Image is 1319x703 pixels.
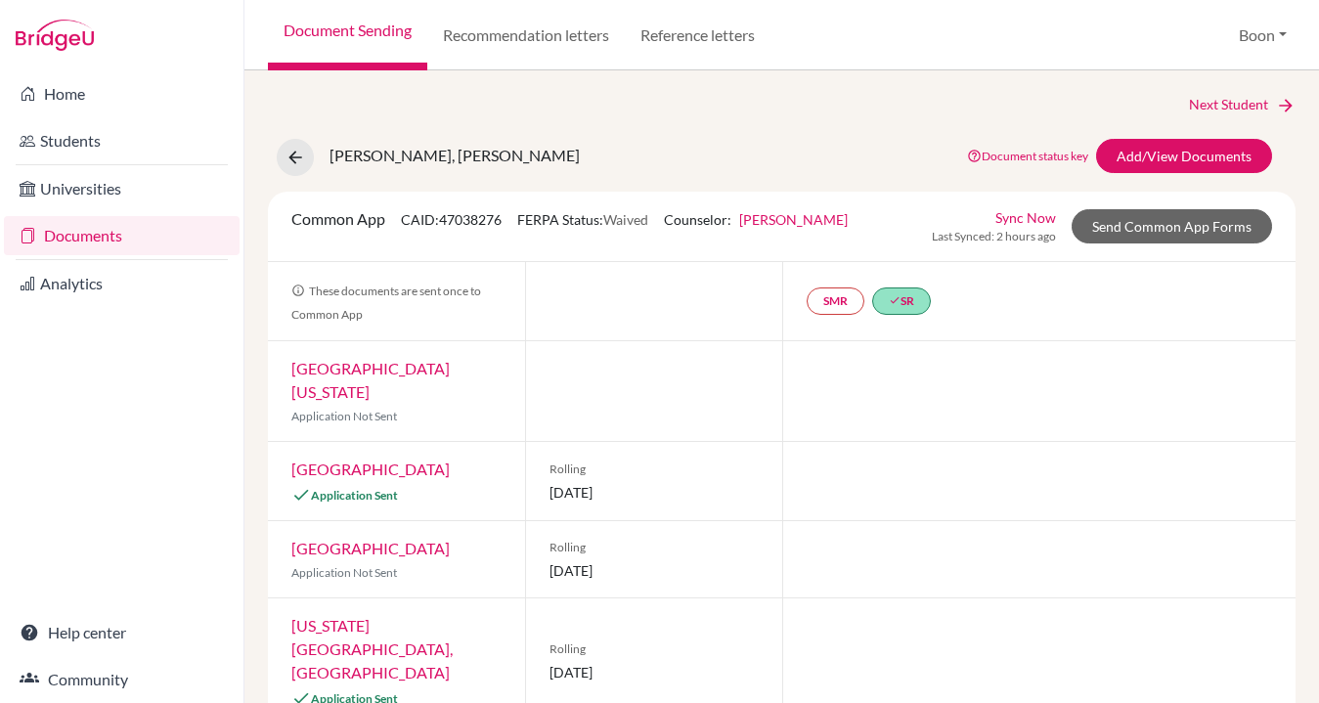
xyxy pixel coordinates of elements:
span: Application Not Sent [291,409,397,423]
a: [GEOGRAPHIC_DATA] [291,539,450,557]
button: Boon [1230,17,1296,54]
a: [GEOGRAPHIC_DATA][US_STATE] [291,359,450,401]
a: Universities [4,169,240,208]
span: Application Sent [311,488,398,503]
span: Counselor: [664,211,848,228]
a: [PERSON_NAME] [739,211,848,228]
a: [GEOGRAPHIC_DATA] [291,460,450,478]
span: Last Synced: 2 hours ago [932,228,1056,245]
span: These documents are sent once to Common App [291,284,481,322]
a: Documents [4,216,240,255]
img: Bridge-U [16,20,94,51]
span: [DATE] [550,482,759,503]
span: Application Not Sent [291,565,397,580]
i: done [889,294,901,306]
a: Next Student [1189,94,1296,115]
span: Rolling [550,461,759,478]
span: Rolling [550,539,759,556]
span: CAID: 47038276 [401,211,502,228]
a: Send Common App Forms [1072,209,1272,243]
span: Rolling [550,640,759,658]
a: Home [4,74,240,113]
a: doneSR [872,287,931,315]
a: Community [4,660,240,699]
span: [DATE] [550,662,759,682]
span: Common App [291,209,385,228]
span: [DATE] [550,560,759,581]
span: Waived [603,211,648,228]
a: Sync Now [995,207,1056,228]
span: FERPA Status: [517,211,648,228]
a: Analytics [4,264,240,303]
a: SMR [807,287,864,315]
a: Students [4,121,240,160]
a: Help center [4,613,240,652]
a: Document status key [967,149,1088,163]
a: [US_STATE][GEOGRAPHIC_DATA], [GEOGRAPHIC_DATA] [291,616,453,681]
span: [PERSON_NAME], [PERSON_NAME] [330,146,580,164]
a: Add/View Documents [1096,139,1272,173]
